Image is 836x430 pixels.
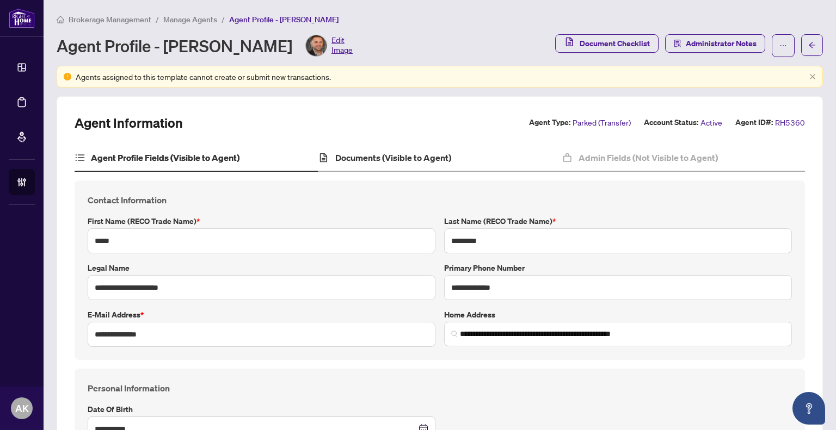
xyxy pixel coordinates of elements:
span: Administrator Notes [686,35,757,52]
button: Document Checklist [555,34,659,53]
span: Edit Image [331,35,353,57]
button: close [809,73,816,80]
label: Last Name (RECO Trade Name) [444,215,792,227]
h4: Agent Profile Fields (Visible to Agent) [91,151,239,164]
label: Agent ID#: [735,116,773,129]
span: solution [674,40,681,47]
label: Account Status: [644,116,698,129]
li: / [222,13,225,26]
button: Open asap [792,392,825,425]
h4: Contact Information [88,194,792,207]
label: E-mail Address [88,309,435,321]
span: exclamation-circle [64,73,71,80]
h4: Documents (Visible to Agent) [335,151,451,164]
span: home [57,16,64,23]
span: Document Checklist [580,35,650,52]
h2: Agent Information [75,114,183,132]
div: Agent Profile - [PERSON_NAME] [57,35,353,57]
h4: Admin Fields (Not Visible to Agent) [579,151,718,164]
span: AK [15,401,29,416]
span: Brokerage Management [69,15,151,24]
label: Agent Type: [529,116,570,129]
button: Administrator Notes [665,34,765,53]
img: search_icon [451,331,458,337]
span: Agent Profile - [PERSON_NAME] [229,15,339,24]
img: logo [9,8,35,28]
img: Profile Icon [306,35,327,56]
label: Legal Name [88,262,435,274]
span: RH5360 [775,116,805,129]
span: Parked (Transfer) [573,116,631,129]
span: close [809,73,816,80]
span: Active [700,116,722,129]
span: ellipsis [779,42,787,49]
label: Date of Birth [88,403,435,415]
div: Agents assigned to this template cannot create or submit new transactions. [76,71,805,83]
label: Home Address [444,309,792,321]
label: Primary Phone Number [444,262,792,274]
label: First Name (RECO Trade Name) [88,215,435,227]
h4: Personal Information [88,382,792,395]
li: / [156,13,159,26]
span: arrow-left [808,41,816,49]
span: Manage Agents [163,15,217,24]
